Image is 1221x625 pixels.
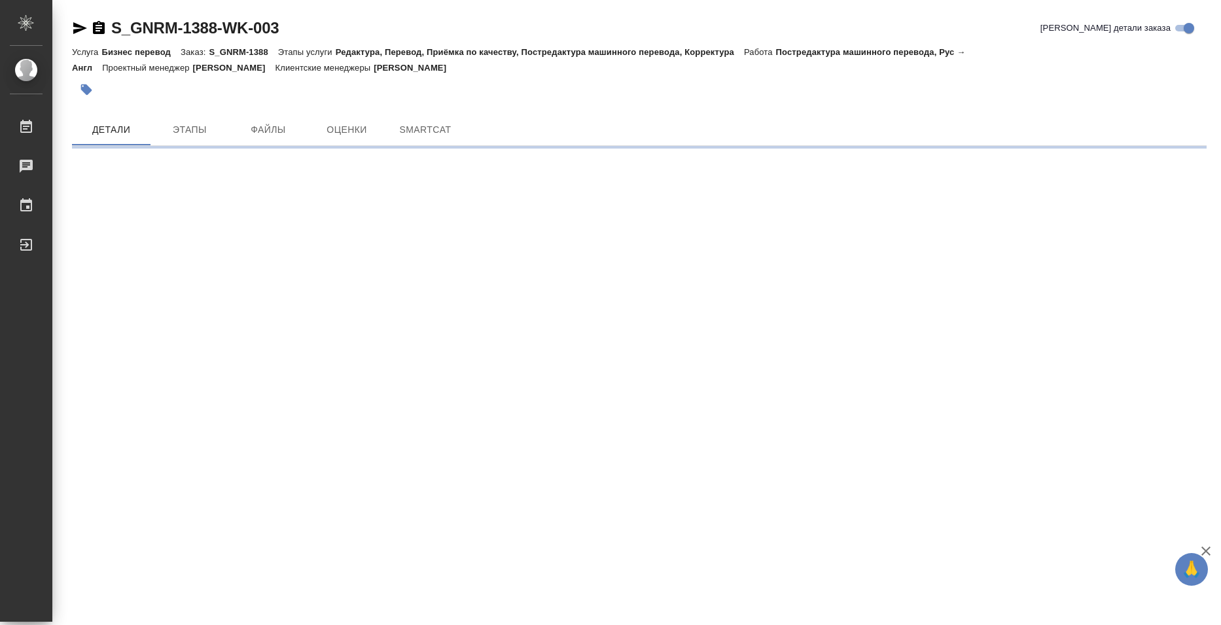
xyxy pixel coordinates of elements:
span: Детали [80,122,143,138]
span: Файлы [237,122,300,138]
p: [PERSON_NAME] [374,63,456,73]
p: Проектный менеджер [102,63,192,73]
p: Работа [744,47,776,57]
button: Добавить тэг [72,75,101,104]
p: S_GNRM-1388 [209,47,277,57]
p: Бизнес перевод [101,47,181,57]
span: SmartCat [394,122,457,138]
p: Услуга [72,47,101,57]
a: S_GNRM-1388-WK-003 [111,19,279,37]
p: [PERSON_NAME] [193,63,275,73]
p: Редактура, Перевод, Приёмка по качеству, Постредактура машинного перевода, Корректура [336,47,744,57]
span: Оценки [315,122,378,138]
button: Скопировать ссылку [91,20,107,36]
button: 🙏 [1175,553,1208,586]
p: Заказ: [181,47,209,57]
span: [PERSON_NAME] детали заказа [1040,22,1171,35]
p: Клиентские менеджеры [275,63,374,73]
button: Скопировать ссылку для ЯМессенджера [72,20,88,36]
p: Этапы услуги [278,47,336,57]
span: Этапы [158,122,221,138]
span: 🙏 [1180,556,1203,583]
